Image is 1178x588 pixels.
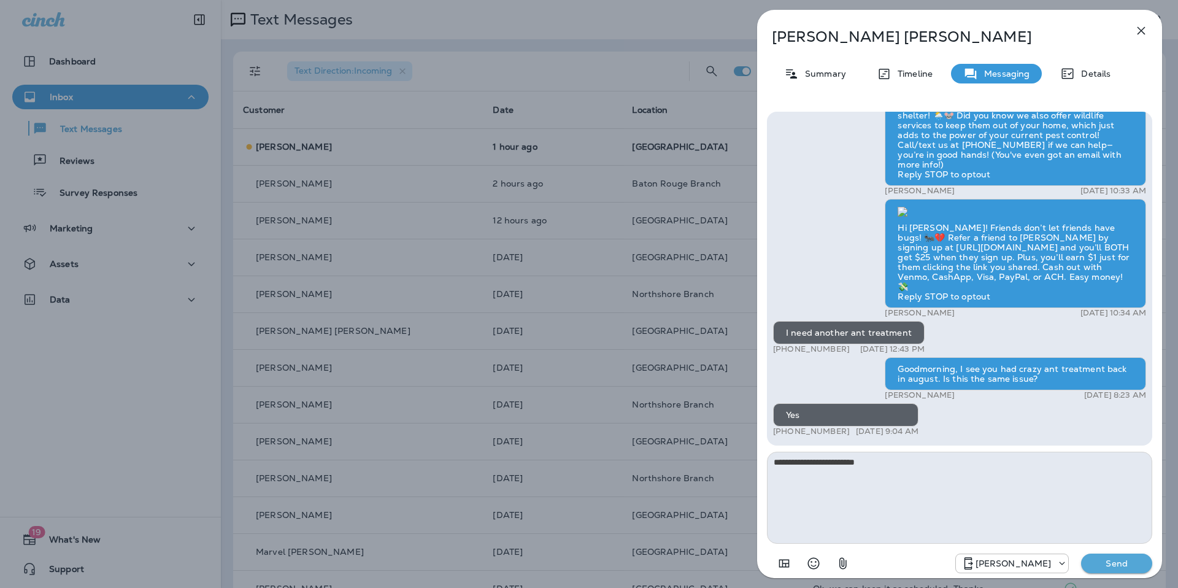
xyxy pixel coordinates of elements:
[978,69,1030,79] p: Messaging
[772,28,1107,45] p: [PERSON_NAME] [PERSON_NAME]
[885,199,1146,308] div: Hi [PERSON_NAME]! Friends don’t let friends have bugs! 🐜💔 Refer a friend to [PERSON_NAME] by sign...
[976,559,1052,568] p: [PERSON_NAME]
[773,344,850,354] p: [PHONE_NUMBER]
[772,551,796,576] button: Add in a premade template
[801,551,826,576] button: Select an emoji
[1091,558,1142,569] p: Send
[773,427,850,436] p: [PHONE_NUMBER]
[885,357,1146,390] div: Goodmorning, I see you had crazy ant treatment back in august. Is this the same issue?
[885,68,1146,187] div: Hi [PERSON_NAME]! [US_STATE]’s weather is ever-changing, and pests—and even rodents—are looking f...
[885,390,955,400] p: [PERSON_NAME]
[856,427,918,436] p: [DATE] 9:04 AM
[891,69,933,79] p: Timeline
[773,403,918,427] div: Yes
[1080,186,1146,196] p: [DATE] 10:33 AM
[885,308,955,318] p: [PERSON_NAME]
[898,207,907,217] img: twilio-download
[1081,554,1152,573] button: Send
[1084,390,1146,400] p: [DATE] 8:23 AM
[956,556,1069,571] div: +1 (504) 576-9603
[799,69,846,79] p: Summary
[773,321,925,344] div: I need another ant treatment
[860,344,925,354] p: [DATE] 12:43 PM
[885,186,955,196] p: [PERSON_NAME]
[1075,69,1111,79] p: Details
[1080,308,1146,318] p: [DATE] 10:34 AM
